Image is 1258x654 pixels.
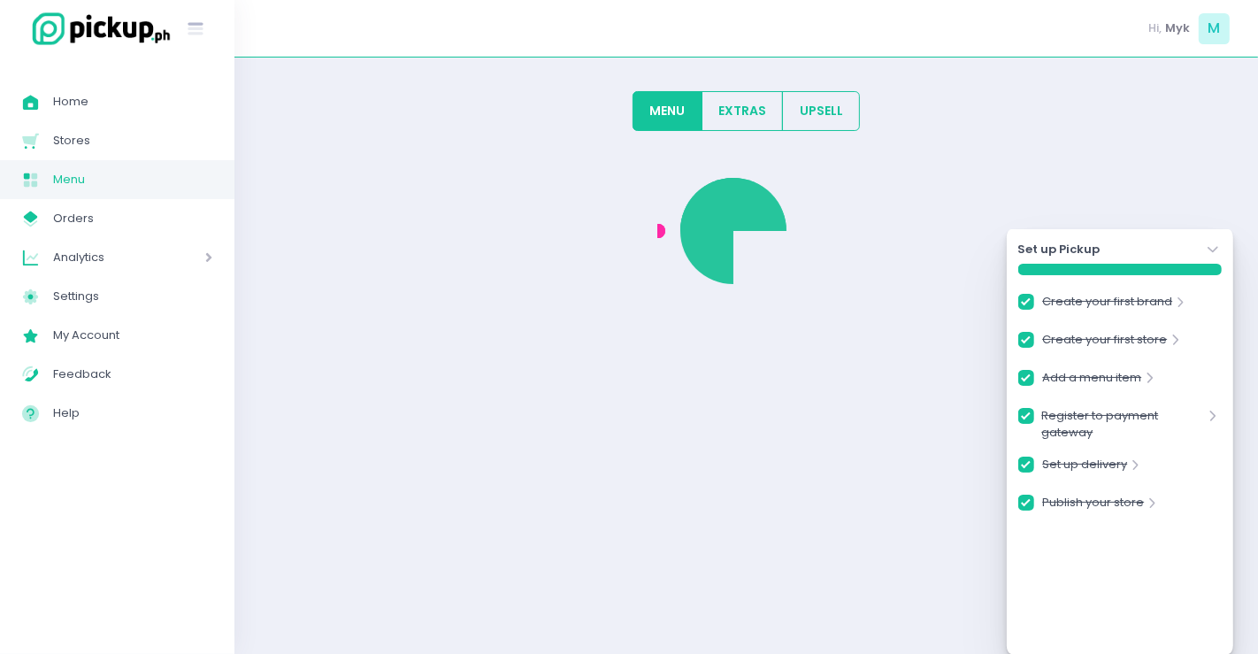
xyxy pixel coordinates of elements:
button: UPSELL [782,91,860,131]
span: My Account [53,324,212,347]
span: Settings [53,285,212,308]
span: Analytics [53,246,155,269]
a: Register to payment gateway [1041,407,1204,442]
span: Myk [1165,19,1190,37]
button: MENU [633,91,702,131]
span: Hi, [1149,19,1162,37]
div: Large button group [633,91,861,131]
span: Stores [53,129,212,152]
button: EXTRAS [702,91,784,131]
span: Help [53,402,212,425]
span: Menu [53,168,212,191]
a: Create your first store [1042,331,1167,355]
strong: Set up Pickup [1018,241,1101,258]
a: Add a menu item [1042,369,1141,393]
a: Set up delivery [1042,456,1127,480]
a: Create your first brand [1042,293,1172,317]
a: Publish your store [1042,494,1144,518]
span: Feedback [53,363,212,386]
span: Orders [53,207,212,230]
img: logo [22,10,173,48]
span: Home [53,90,212,113]
span: M [1199,13,1230,44]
